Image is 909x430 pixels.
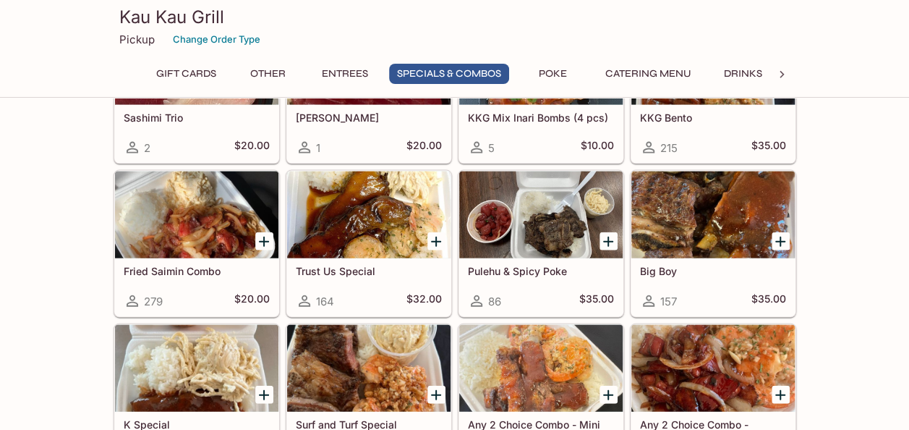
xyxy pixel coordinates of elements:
[144,141,150,155] span: 2
[287,172,451,258] div: Trust Us Special
[772,386,790,404] button: Add Any 2 Choice Combo - Regular
[597,64,699,84] button: Catering Menu
[488,295,501,308] span: 86
[124,265,270,277] h5: Fried Saimin Combo
[296,111,442,124] h5: [PERSON_NAME]
[631,325,795,412] div: Any 2 Choice Combo - Regular
[236,64,301,84] button: Other
[458,171,623,317] a: Pulehu & Spicy Poke86$35.00
[119,6,790,28] h3: Kau Kau Grill
[521,64,586,84] button: Poke
[114,171,279,317] a: Fried Saimin Combo279$20.00
[144,295,163,308] span: 279
[115,325,278,412] div: K Special
[488,141,495,155] span: 5
[640,111,786,124] h5: KKG Bento
[166,28,267,51] button: Change Order Type
[287,18,451,105] div: Ahi Sashimi
[115,172,278,258] div: Fried Saimin Combo
[115,18,278,105] div: Sashimi Trio
[234,292,270,310] h5: $20.00
[427,386,445,404] button: Add Surf and Turf Special
[468,265,614,277] h5: Pulehu & Spicy Poke
[389,64,509,84] button: Specials & Combos
[124,111,270,124] h5: Sashimi Trio
[660,141,678,155] span: 215
[640,265,786,277] h5: Big Boy
[148,64,224,84] button: Gift Cards
[427,232,445,250] button: Add Trust Us Special
[234,139,270,156] h5: $20.00
[468,111,614,124] h5: KKG Mix Inari Bombs (4 pcs)
[631,172,795,258] div: Big Boy
[459,325,623,412] div: Any 2 Choice Combo - Mini
[711,64,776,84] button: Drinks
[599,232,618,250] button: Add Pulehu & Spicy Poke
[406,292,442,310] h5: $32.00
[660,295,677,308] span: 157
[296,265,442,277] h5: Trust Us Special
[286,171,451,317] a: Trust Us Special164$32.00
[631,171,795,317] a: Big Boy157$35.00
[751,139,786,156] h5: $35.00
[255,232,273,250] button: Add Fried Saimin Combo
[751,292,786,310] h5: $35.00
[631,18,795,105] div: KKG Bento
[287,325,451,412] div: Surf and Turf Special
[119,33,155,46] p: Pickup
[316,141,320,155] span: 1
[406,139,442,156] h5: $20.00
[316,295,334,308] span: 164
[579,292,614,310] h5: $35.00
[459,18,623,105] div: KKG Mix Inari Bombs (4 pcs)
[581,139,614,156] h5: $10.00
[772,232,790,250] button: Add Big Boy
[312,64,377,84] button: Entrees
[459,172,623,258] div: Pulehu & Spicy Poke
[599,386,618,404] button: Add Any 2 Choice Combo - Mini
[255,386,273,404] button: Add K Special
